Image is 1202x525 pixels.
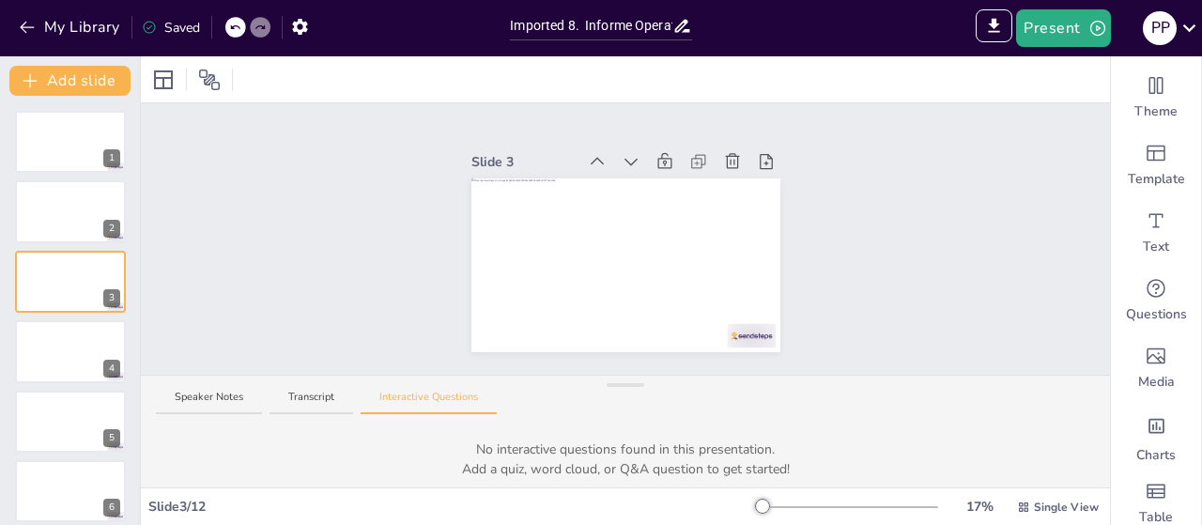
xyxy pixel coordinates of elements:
div: Get real-time input from your audience [1111,267,1201,334]
div: 5 [103,429,120,447]
span: Position [198,69,221,91]
div: 4 [103,360,120,378]
div: Add images, graphics, shapes or video [1111,334,1201,402]
div: 2 [15,180,126,242]
div: 17 % [957,497,1002,517]
span: Text [1143,238,1169,256]
div: 5 [15,391,126,453]
div: Add ready made slides [1111,131,1201,199]
div: Slide 3 / 12 [148,497,758,517]
div: 4 [15,320,126,382]
div: Saved [142,18,200,38]
span: Charts [1136,446,1176,465]
button: Add slide [9,66,131,96]
span: Media [1138,373,1175,392]
div: Add charts and graphs [1111,402,1201,470]
button: My Library [14,12,128,42]
span: Questions [1126,305,1187,324]
div: 6 [103,499,120,517]
div: 2 [103,220,120,238]
div: 3 [15,251,126,313]
button: Transcript [270,390,353,415]
div: Layout [148,65,178,95]
div: P P [1143,11,1177,45]
p: Add a quiz, word cloud, or Q&A question to get started! [175,459,1076,479]
div: 1 [103,149,120,167]
div: Add text boxes [1111,199,1201,267]
div: Change the overall theme [1111,64,1201,131]
div: 3 [103,289,120,307]
span: Theme [1134,102,1178,121]
div: 6 [15,460,126,522]
div: 1 [15,111,126,173]
button: P P [1143,9,1177,47]
button: Present [1016,9,1110,47]
span: Single View [1034,499,1099,516]
button: Speaker Notes [156,390,262,415]
span: Export to PowerPoint [976,9,1012,47]
div: Slide 3 [471,152,578,172]
p: No interactive questions found in this presentation. [175,440,1076,459]
input: Insert title [510,12,671,39]
button: Interactive Questions [361,390,497,415]
span: Template [1128,170,1185,189]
